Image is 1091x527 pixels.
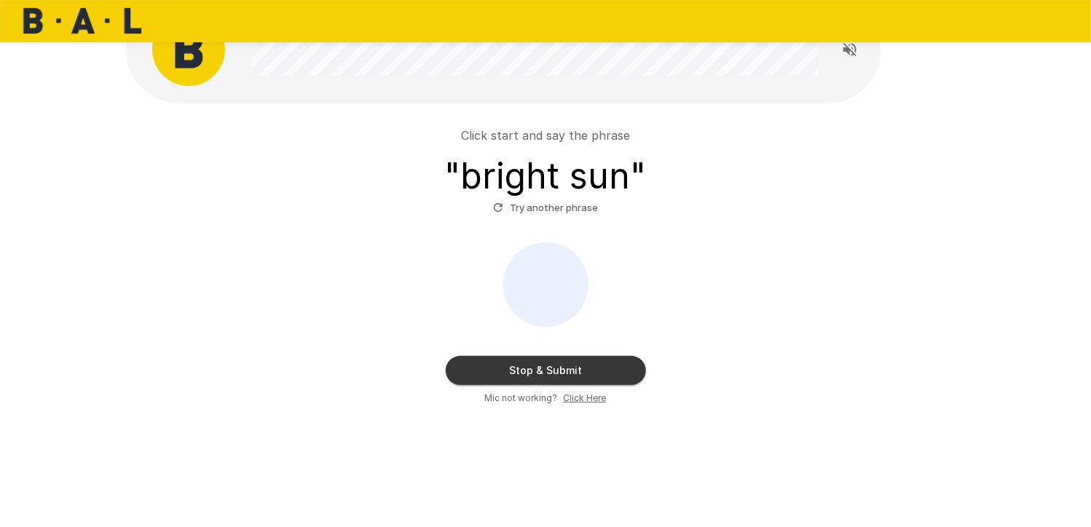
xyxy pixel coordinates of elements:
button: Read questions aloud [835,35,864,64]
span: Mic not working? [485,391,558,405]
h3: " bright sun " [445,156,647,197]
p: Click start and say the phrase [461,127,630,144]
u: Click Here [564,392,607,403]
button: Try another phrase [489,197,602,219]
button: Stop & Submit [446,356,646,385]
img: bal_avatar.png [152,13,225,86]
